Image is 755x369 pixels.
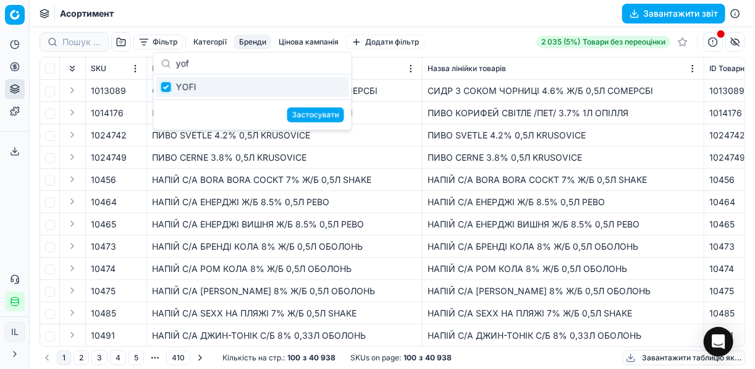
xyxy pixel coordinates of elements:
[91,285,116,297] span: 10475
[91,329,115,342] span: 10491
[65,305,80,320] button: Expand
[65,194,80,209] button: Expand
[428,196,699,208] div: НАПІЙ С/А ЕНЕРДЖІ Ж/Б 8.5% 0,5Л РЕВО
[425,353,452,363] strong: 40 938
[346,35,424,49] button: Додати фільтр
[193,350,208,365] button: Go to next page
[91,129,127,142] span: 1024742
[428,107,699,119] div: ПИВО КОРИФЕЙ СВІТЛЕ /ПЕТ/ 3.7% 1Л ОПІЛЛЯ
[91,218,116,231] span: 10465
[91,307,116,320] span: 10485
[622,4,725,23] button: Завантажити звіт
[428,85,699,97] div: СИДР З СОКОМ ЧОРНИЦІ 4.6% Ж/Б 0,5Л СОМЕРСБІ
[152,329,417,342] div: НАПІЙ С/А ДЖИН-ТОНІК С/Б 8% 0,33Л ОБОЛОНЬ
[234,35,271,49] button: Бренди
[350,353,401,363] span: SKUs on page :
[62,36,101,48] input: Пошук по SKU або назві
[152,174,417,186] div: НАПІЙ С/А BORA BORA COCKT 7% Ж/Б 0,5Л SHAKE
[428,151,699,164] div: ПИВО CERNE 3.8% 0,5Л KRUSOVICE
[152,307,417,320] div: НАПІЙ С/А SEXX НА ПЛЯЖІ 7% Ж/Б 0,5Л SHAKE
[65,239,80,253] button: Expand
[65,216,80,231] button: Expand
[40,350,54,365] button: Go to previous page
[91,240,116,253] span: 10473
[704,327,733,357] div: Open Intercom Messenger
[65,172,80,187] button: Expand
[91,64,106,74] span: SKU
[623,350,745,365] button: Завантажити таблицю як...
[110,350,126,365] button: 4
[428,285,699,297] div: НАПІЙ С/А [PERSON_NAME] 8% Ж/Б 0,5Л ОБОЛОНЬ
[152,129,417,142] div: ПИВО SVETLE 4.2% 0,5Л KRUSOVICE
[154,75,352,100] div: Suggestions
[91,350,108,365] button: 3
[428,240,699,253] div: НАПІЙ С/А БРЕНДІ КОЛА 8% Ж/Б 0,5Л ОБОЛОНЬ
[428,263,699,275] div: НАПІЙ С/А РОМ КОЛА 8% Ж/Б 0,5Л ОБОЛОНЬ
[152,218,417,231] div: НАПІЙ С/А ЕНЕРДЖІ ВИШНЯ Ж/Б 8.5% 0,5Л РЕВО
[91,85,126,97] span: 1013089
[152,85,417,97] div: СИДР З СОКОМ ЧОРНИЦІ 4.6% Ж/Б 0,5Л СОМЕРСБІ
[65,150,80,164] button: Expand
[428,174,699,186] div: НАПІЙ С/А BORA BORA COCKT 7% Ж/Б 0,5Л SHAKE
[74,350,89,365] button: 2
[91,263,116,275] span: 10474
[152,64,174,74] span: Назва
[60,7,114,20] nav: breadcrumb
[309,353,335,363] strong: 40 938
[176,81,196,93] span: YOFI
[65,127,80,142] button: Expand
[428,329,699,342] div: НАПІЙ С/А ДЖИН-ТОНІК С/Б 8% 0,33Л ОБОЛОНЬ
[5,322,25,342] button: IL
[536,36,670,48] a: 2 035 (5%)Товари без переоцінки
[152,107,417,119] div: ПИВО КОРИФЕЙ СВІТЛЕ /ПЕТ/ 3.7% 1Л ОПІЛЛЯ
[91,196,117,208] span: 10464
[176,51,344,75] input: Пошук
[65,283,80,298] button: Expand
[188,35,232,49] button: Категорії
[403,353,416,363] strong: 100
[303,353,306,363] strong: з
[428,129,699,142] div: ПИВО SVETLE 4.2% 0,5Л KRUSOVICE
[152,151,417,164] div: ПИВО CERNE 3.8% 0,5Л KRUSOVICE
[428,218,699,231] div: НАПІЙ С/А ЕНЕРДЖІ ВИШНЯ Ж/Б 8.5% 0,5Л РЕВО
[419,353,423,363] strong: з
[166,350,190,365] button: 410
[583,37,665,47] span: Товари без переоцінки
[152,263,417,275] div: НАПІЙ С/А РОМ КОЛА 8% Ж/Б 0,5Л ОБОЛОНЬ
[274,35,344,49] button: Цінова кампанія
[65,261,80,276] button: Expand
[428,307,699,320] div: НАПІЙ С/А SEXX НА ПЛЯЖІ 7% Ж/Б 0,5Л SHAKE
[40,349,208,367] nav: pagination
[287,353,300,363] strong: 100
[91,174,116,186] span: 10456
[287,108,344,122] button: Застосувати
[6,323,24,341] span: IL
[65,61,80,76] button: Expand all
[57,350,71,365] button: 1
[65,83,80,98] button: Expand
[133,35,183,49] button: Фільтр
[60,7,114,20] span: Асортимент
[91,107,124,119] span: 1014176
[428,64,506,74] span: Назва лінійки товарів
[65,328,80,342] button: Expand
[152,240,417,253] div: НАПІЙ С/А БРЕНДІ КОЛА 8% Ж/Б 0,5Л ОБОЛОНЬ
[152,285,417,297] div: НАПІЙ С/А [PERSON_NAME] 8% Ж/Б 0,5Л ОБОЛОНЬ
[129,350,144,365] button: 5
[222,353,285,363] span: Кількість на стр. :
[152,196,417,208] div: НАПІЙ С/А ЕНЕРДЖІ Ж/Б 8.5% 0,5Л РЕВО
[65,105,80,120] button: Expand
[91,151,127,164] span: 1024749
